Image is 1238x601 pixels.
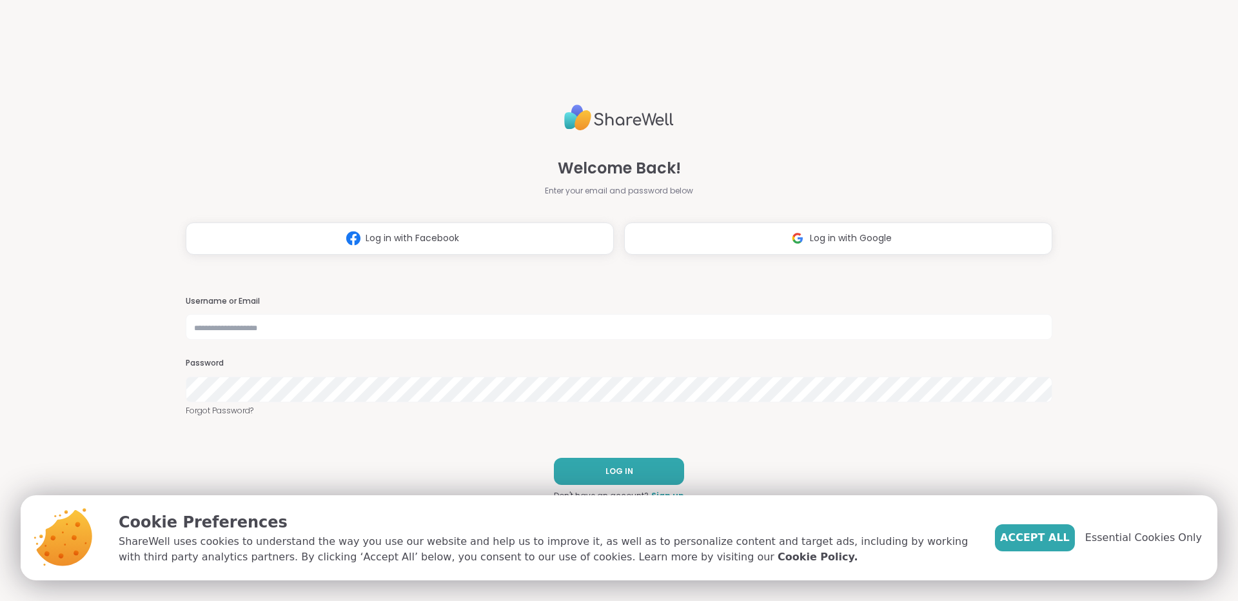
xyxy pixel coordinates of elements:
button: LOG IN [554,458,684,485]
span: Enter your email and password below [545,185,693,197]
p: ShareWell uses cookies to understand the way you use our website and help us to improve it, as we... [119,534,974,565]
span: Accept All [1000,530,1070,546]
button: Accept All [995,524,1075,551]
img: ShareWell Logomark [341,226,366,250]
button: Log in with Google [624,222,1052,255]
span: LOG IN [605,466,633,477]
img: ShareWell Logo [564,99,674,136]
span: Log in with Facebook [366,232,459,245]
span: Don't have an account? [554,490,649,502]
button: Log in with Facebook [186,222,614,255]
h3: Username or Email [186,296,1052,307]
img: ShareWell Logomark [785,226,810,250]
a: Cookie Policy. [778,549,858,565]
span: Log in with Google [810,232,892,245]
p: Cookie Preferences [119,511,974,534]
a: Forgot Password? [186,405,1052,417]
span: Welcome Back! [558,157,681,180]
a: Sign up [651,490,684,502]
h3: Password [186,358,1052,369]
span: Essential Cookies Only [1085,530,1202,546]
